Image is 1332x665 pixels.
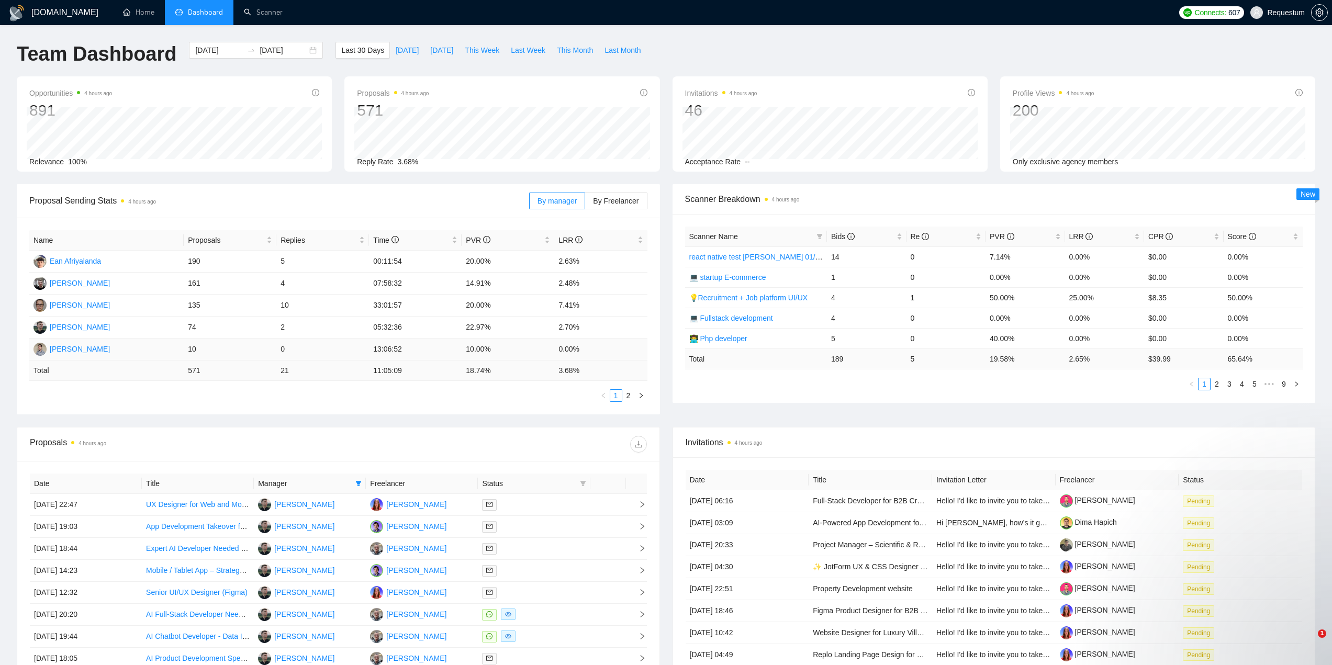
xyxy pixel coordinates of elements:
a: UX Designer for Web and Mobile Applications [146,500,294,509]
td: $0.00 [1144,308,1224,328]
a: 5 [1249,378,1260,390]
a: Pending [1183,650,1218,659]
td: 0.00% [1065,308,1145,328]
time: 4 hours ago [730,91,757,96]
span: filter [580,480,586,487]
span: info-circle [1295,89,1303,96]
a: VL[PERSON_NAME] [33,278,110,287]
a: BK[PERSON_NAME] [33,344,110,353]
a: AS[PERSON_NAME] [258,566,334,574]
img: IP [370,586,383,599]
a: Mobile / Tablet App – Strategy & Development for Custom Video player Jellyfin-Compatible Client [146,566,461,574]
a: 👨‍💻 Php developer [689,334,747,343]
button: This Week [459,42,505,59]
a: Full-Stack Developer for B2B Cross-Border Payment Platform [813,497,1013,505]
span: filter [355,480,362,487]
img: VL [33,277,47,290]
span: mail [486,655,492,661]
a: Dima Hapich [1060,518,1117,526]
span: Last Week [511,44,545,56]
span: Proposals [357,87,429,99]
button: setting [1311,4,1328,21]
div: [PERSON_NAME] [50,321,110,333]
td: 10 [184,339,276,360]
a: Property Development website [813,584,913,593]
span: Last 30 Days [341,44,384,56]
td: 5 [827,328,906,348]
span: Relevance [29,157,64,166]
td: 1 [827,267,906,287]
li: 2 [622,389,635,402]
span: Pending [1183,561,1214,573]
a: [PERSON_NAME] [1060,562,1135,570]
a: setting [1311,8,1328,17]
a: [PERSON_NAME] [1060,628,1135,636]
span: 3.68% [398,157,419,166]
img: c1rnhiVWAQ3hluRo7JstQAjBqyS3S9uuW6veQibfsynqy6359rYxQfOfaBdbDSRFIi [1060,538,1073,551]
div: [PERSON_NAME] [386,499,446,510]
span: Pending [1183,517,1214,529]
a: Pending [1183,562,1218,571]
span: Reply Rate [357,157,393,166]
span: right [638,392,644,399]
td: 14.91% [462,273,554,295]
li: Next Page [1290,378,1303,390]
td: 2.70% [554,317,647,339]
a: AS[PERSON_NAME] [258,653,334,662]
td: $0.00 [1144,267,1224,287]
span: filter [578,476,588,491]
a: Pending [1183,497,1218,505]
img: c1eXUdwHc_WaOcbpPFtMJupqop6zdMumv1o7qBBEoYRQ7Y2b-PMuosOa1Pnj0gGm9V [1060,494,1073,508]
span: Scanner Name [689,232,738,241]
span: Pending [1183,495,1214,507]
span: LRR [558,236,583,244]
span: [DATE] [430,44,453,56]
td: 22.97% [462,317,554,339]
img: PG [370,652,383,665]
iframe: Intercom live chat [1296,629,1322,655]
button: download [630,436,647,453]
span: [DATE] [396,44,419,56]
img: c1o0rOVReXCKi1bnQSsgHbaWbvfM_HSxWVsvTMtH2C50utd8VeU_52zlHuo4ie9fkT [1060,648,1073,661]
a: App Development Takeover for Delivery Service App [146,522,316,531]
h1: Team Dashboard [17,42,176,66]
a: AI Product Development Specialist Needed [146,654,286,662]
a: MP[PERSON_NAME] [370,522,446,530]
img: MP [370,564,383,577]
span: By manager [538,197,577,205]
li: 2 [1211,378,1223,390]
a: AS[PERSON_NAME] [258,588,334,596]
img: IP [370,498,383,511]
span: CPR [1148,232,1173,241]
span: info-circle [1249,233,1256,240]
td: 20.00% [462,295,554,317]
td: Total [685,348,827,369]
span: info-circle [391,236,399,243]
div: [PERSON_NAME] [274,587,334,598]
img: PG [370,608,383,621]
a: 9 [1278,378,1290,390]
span: info-circle [1007,233,1014,240]
img: PG [370,542,383,555]
td: 2 [276,317,369,339]
span: 607 [1228,7,1240,18]
td: 0 [906,328,986,348]
div: [PERSON_NAME] [274,499,334,510]
button: [DATE] [390,42,424,59]
td: 7.14% [986,246,1065,267]
span: right [1293,381,1300,387]
span: mail [486,523,492,529]
a: AI Chatbot Developer - Data Intelligence Platform [146,632,307,640]
a: IK[PERSON_NAME] [33,300,110,309]
a: AS[PERSON_NAME] [258,500,334,508]
li: 1 [610,389,622,402]
td: 0 [906,246,986,267]
td: 0.00% [1224,308,1303,328]
button: Last 30 Days [335,42,390,59]
div: [PERSON_NAME] [386,652,446,664]
a: PG[PERSON_NAME] [370,632,446,640]
a: 3 [1224,378,1235,390]
button: right [635,389,647,402]
span: Score [1228,232,1256,241]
